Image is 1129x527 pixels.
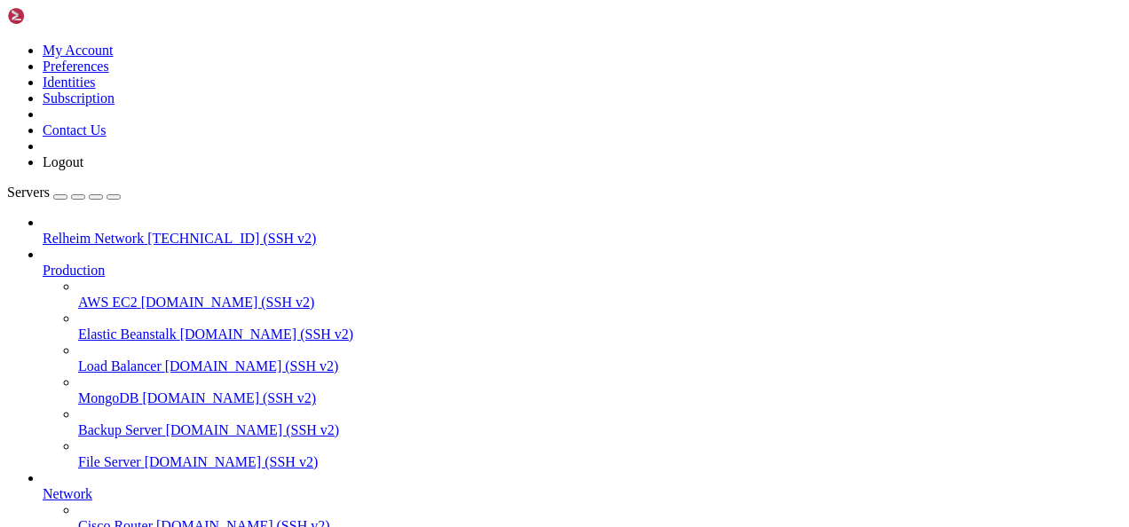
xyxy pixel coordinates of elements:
a: Network [43,486,1122,502]
span: [TECHNICAL_ID] (SSH v2) [147,231,316,246]
img: Shellngn [7,7,109,25]
a: Relheim Network [TECHNICAL_ID] (SSH v2) [43,231,1122,247]
span: Backup Server [78,422,162,437]
a: AWS EC2 [DOMAIN_NAME] (SSH v2) [78,295,1122,311]
li: Elastic Beanstalk [DOMAIN_NAME] (SSH v2) [78,311,1122,342]
li: AWS EC2 [DOMAIN_NAME] (SSH v2) [78,279,1122,311]
a: File Server [DOMAIN_NAME] (SSH v2) [78,454,1122,470]
span: [DOMAIN_NAME] (SSH v2) [166,422,340,437]
a: MongoDB [DOMAIN_NAME] (SSH v2) [78,390,1122,406]
span: [DOMAIN_NAME] (SSH v2) [142,390,316,405]
a: Backup Server [DOMAIN_NAME] (SSH v2) [78,422,1122,438]
span: Network [43,486,92,501]
span: Production [43,263,105,278]
span: File Server [78,454,141,469]
li: MongoDB [DOMAIN_NAME] (SSH v2) [78,374,1122,406]
li: Load Balancer [DOMAIN_NAME] (SSH v2) [78,342,1122,374]
li: Production [43,247,1122,470]
li: Relheim Network [TECHNICAL_ID] (SSH v2) [43,215,1122,247]
a: Identities [43,75,96,90]
span: AWS EC2 [78,295,138,310]
a: Logout [43,154,83,169]
span: MongoDB [78,390,138,405]
span: Servers [7,185,50,200]
span: [DOMAIN_NAME] (SSH v2) [141,295,315,310]
span: Relheim Network [43,231,144,246]
a: My Account [43,43,114,58]
a: Subscription [43,90,114,106]
span: [DOMAIN_NAME] (SSH v2) [165,358,339,374]
span: [DOMAIN_NAME] (SSH v2) [145,454,319,469]
a: Servers [7,185,121,200]
li: File Server [DOMAIN_NAME] (SSH v2) [78,438,1122,470]
a: Production [43,263,1122,279]
a: Preferences [43,59,109,74]
li: Backup Server [DOMAIN_NAME] (SSH v2) [78,406,1122,438]
span: [DOMAIN_NAME] (SSH v2) [180,326,354,342]
a: Contact Us [43,122,107,138]
a: Load Balancer [DOMAIN_NAME] (SSH v2) [78,358,1122,374]
span: Load Balancer [78,358,162,374]
span: Elastic Beanstalk [78,326,177,342]
a: Elastic Beanstalk [DOMAIN_NAME] (SSH v2) [78,326,1122,342]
